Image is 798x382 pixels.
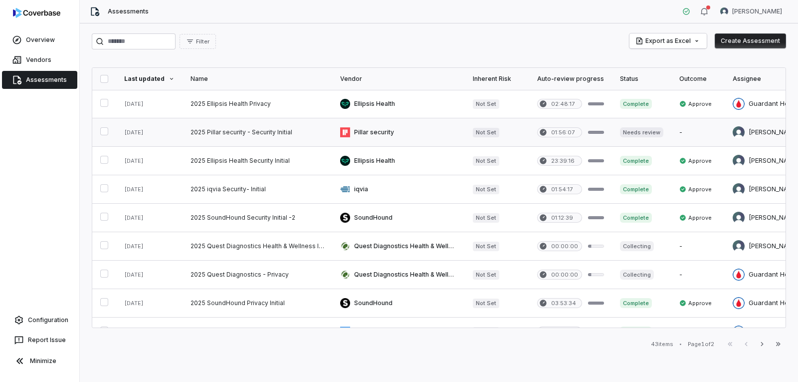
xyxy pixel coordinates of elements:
[733,297,745,309] img: Guardant Health Admin avatar
[733,155,745,167] img: Arun Muthu avatar
[715,33,786,48] button: Create Assessment
[4,351,75,371] button: Minimize
[733,212,745,224] img: Arun Muthu avatar
[191,75,324,83] div: Name
[651,341,673,348] div: 43 items
[733,240,745,252] img: Arun Muthu avatar
[2,31,77,49] a: Overview
[733,269,745,281] img: Guardant Health Admin avatar
[679,75,717,83] div: Outcome
[537,75,604,83] div: Auto-review progress
[733,183,745,195] img: Arun Muthu avatar
[714,4,788,19] button: Arun Muthu avatar[PERSON_NAME]
[620,75,663,83] div: Status
[4,331,75,349] button: Report Issue
[733,98,745,110] img: Guardant Health Admin avatar
[629,33,707,48] button: Export as Excel
[671,232,725,261] td: -
[2,71,77,89] a: Assessments
[196,38,209,45] span: Filter
[679,341,682,348] div: •
[688,341,714,348] div: Page 1 of 2
[124,75,175,83] div: Last updated
[2,51,77,69] a: Vendors
[13,8,60,18] img: logo-D7KZi-bG.svg
[671,118,725,147] td: -
[108,7,149,15] span: Assessments
[180,34,216,49] button: Filter
[340,75,457,83] div: Vendor
[733,326,745,338] img: Guardant Health Admin avatar
[671,261,725,289] td: -
[732,7,782,15] span: [PERSON_NAME]
[733,126,745,138] img: Arun Muthu avatar
[4,311,75,329] a: Configuration
[473,75,521,83] div: Inherent Risk
[720,7,728,15] img: Arun Muthu avatar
